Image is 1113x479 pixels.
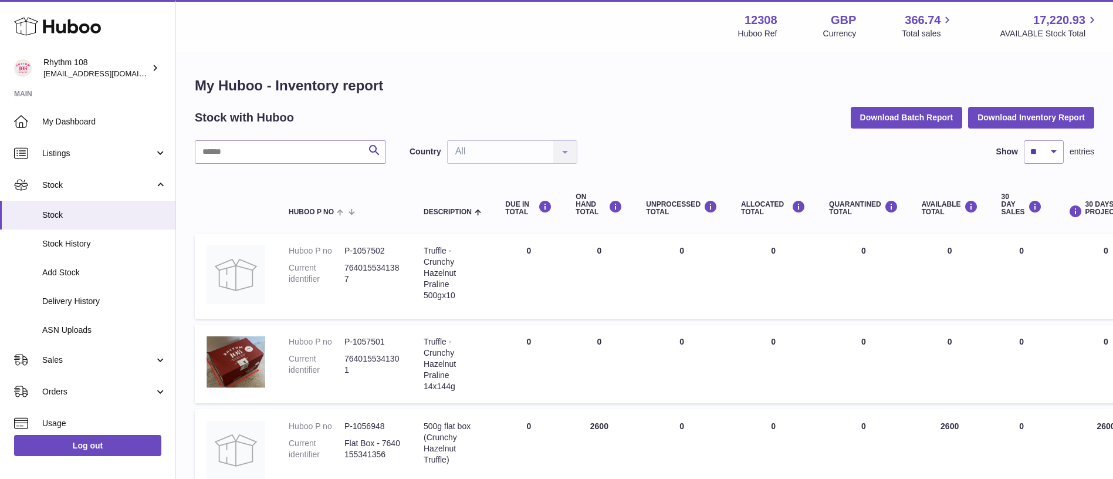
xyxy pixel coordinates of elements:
[344,438,400,460] dd: Flat Box - 7640155341356
[42,386,154,397] span: Orders
[861,246,866,255] span: 0
[902,12,954,39] a: 366.74 Total sales
[289,336,344,348] dt: Huboo P no
[910,325,990,403] td: 0
[289,262,344,285] dt: Current identifier
[634,325,729,403] td: 0
[289,421,344,432] dt: Huboo P no
[42,355,154,366] span: Sales
[741,200,806,216] div: ALLOCATED Total
[289,208,334,216] span: Huboo P no
[910,234,990,319] td: 0
[634,234,729,319] td: 0
[42,148,154,159] span: Listings
[1000,12,1099,39] a: 17,220.93 AVAILABLE Stock Total
[823,28,857,39] div: Currency
[851,107,963,128] button: Download Batch Report
[424,421,482,465] div: 500g flat box (Crunchy Hazelnut Truffle)
[996,146,1018,157] label: Show
[410,146,441,157] label: Country
[564,325,634,403] td: 0
[738,28,777,39] div: Huboo Ref
[207,245,265,304] img: product image
[493,325,564,403] td: 0
[42,210,167,221] span: Stock
[42,238,167,249] span: Stock History
[42,116,167,127] span: My Dashboard
[831,12,856,28] strong: GBP
[922,200,978,216] div: AVAILABLE Total
[42,180,154,191] span: Stock
[990,325,1054,403] td: 0
[14,435,161,456] a: Log out
[344,245,400,257] dd: P-1057502
[195,76,1094,95] h1: My Huboo - Inventory report
[289,438,344,460] dt: Current identifier
[646,200,718,216] div: UNPROCESSED Total
[424,336,482,392] div: Truffle - Crunchy Hazelnut Praline 14x144g
[289,245,344,257] dt: Huboo P no
[195,110,294,126] h2: Stock with Huboo
[289,353,344,376] dt: Current identifier
[424,208,472,216] span: Description
[43,69,172,78] span: [EMAIL_ADDRESS][DOMAIN_NAME]
[344,353,400,376] dd: 7640155341301
[344,421,400,432] dd: P-1056948
[990,234,1054,319] td: 0
[42,267,167,278] span: Add Stock
[729,234,817,319] td: 0
[1033,12,1085,28] span: 17,220.93
[905,12,941,28] span: 366.74
[42,296,167,307] span: Delivery History
[42,418,167,429] span: Usage
[861,337,866,346] span: 0
[505,200,552,216] div: DUE IN TOTAL
[14,59,32,77] img: orders@rhythm108.com
[564,234,634,319] td: 0
[729,325,817,403] td: 0
[344,262,400,285] dd: 7640155341387
[1002,193,1042,217] div: 30 DAY SALES
[42,325,167,336] span: ASN Uploads
[493,234,564,319] td: 0
[576,193,623,217] div: ON HAND Total
[968,107,1094,128] button: Download Inventory Report
[1000,28,1099,39] span: AVAILABLE Stock Total
[745,12,777,28] strong: 12308
[829,200,898,216] div: QUARANTINED Total
[424,245,482,301] div: Truffle - Crunchy Hazelnut Praline 500gx10
[207,336,265,388] img: product image
[344,336,400,348] dd: P-1057501
[43,57,149,79] div: Rhythm 108
[902,28,954,39] span: Total sales
[861,421,866,431] span: 0
[1070,146,1094,157] span: entries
